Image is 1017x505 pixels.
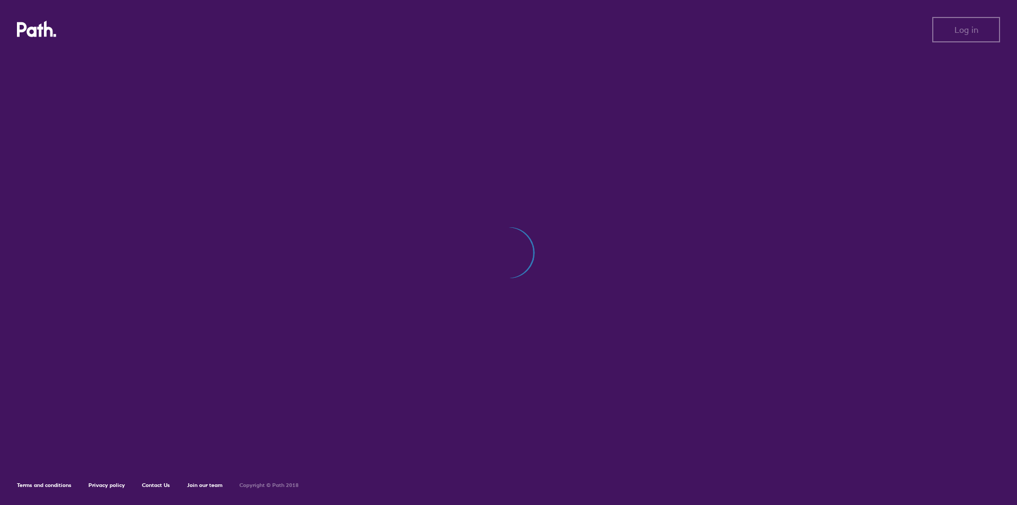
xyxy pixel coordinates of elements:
[187,482,222,489] a: Join our team
[88,482,125,489] a: Privacy policy
[142,482,170,489] a: Contact Us
[239,482,299,489] h6: Copyright © Path 2018
[17,482,72,489] a: Terms and conditions
[932,17,1000,42] button: Log in
[954,25,978,34] span: Log in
